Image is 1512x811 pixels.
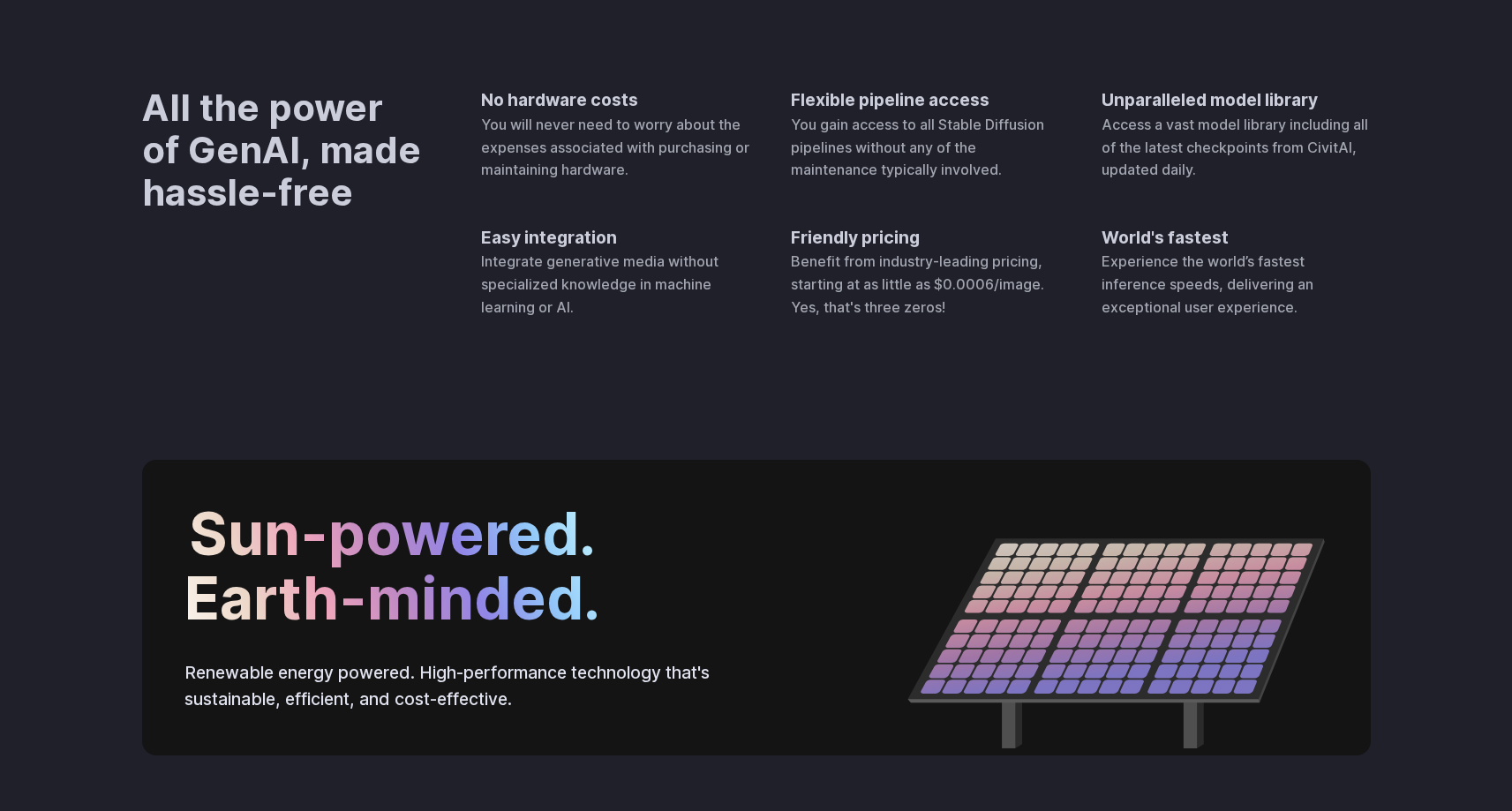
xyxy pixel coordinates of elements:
span: Integrate generative media without specialized knowledge in machine learning or AI. [481,252,718,315]
span: You gain access to all Stable Diffusion pipelines without any of the maintenance typically involved. [791,116,1044,178]
h4: Flexible pipeline access [791,86,1059,114]
span: Benefit from industry-leading pricing, starting at as little as $0.0006/image. Yes, that's three ... [791,252,1044,315]
span: You will never need to worry about the expenses associated with purchasing or maintaining hardware. [481,116,749,178]
h4: No hardware costs [481,86,749,114]
h4: Easy integration [481,224,749,252]
h3: All the power of GenAI, made hassle-free [142,86,425,319]
p: Renewable energy powered. High-performance technology that's sustainable, efficient, and cost-eff... [184,659,756,713]
h4: World's fastest [1102,224,1370,252]
h2: Sun-powered. Earth-minded. [184,502,600,630]
span: Experience the world’s fastest inference speeds, delivering an exceptional user experience. [1102,252,1313,315]
h4: Unparalleled model library [1102,86,1370,114]
h4: Friendly pricing [791,224,1059,252]
span: Access a vast model library including all of the latest checkpoints from CivitAI, updated daily. [1102,116,1368,178]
